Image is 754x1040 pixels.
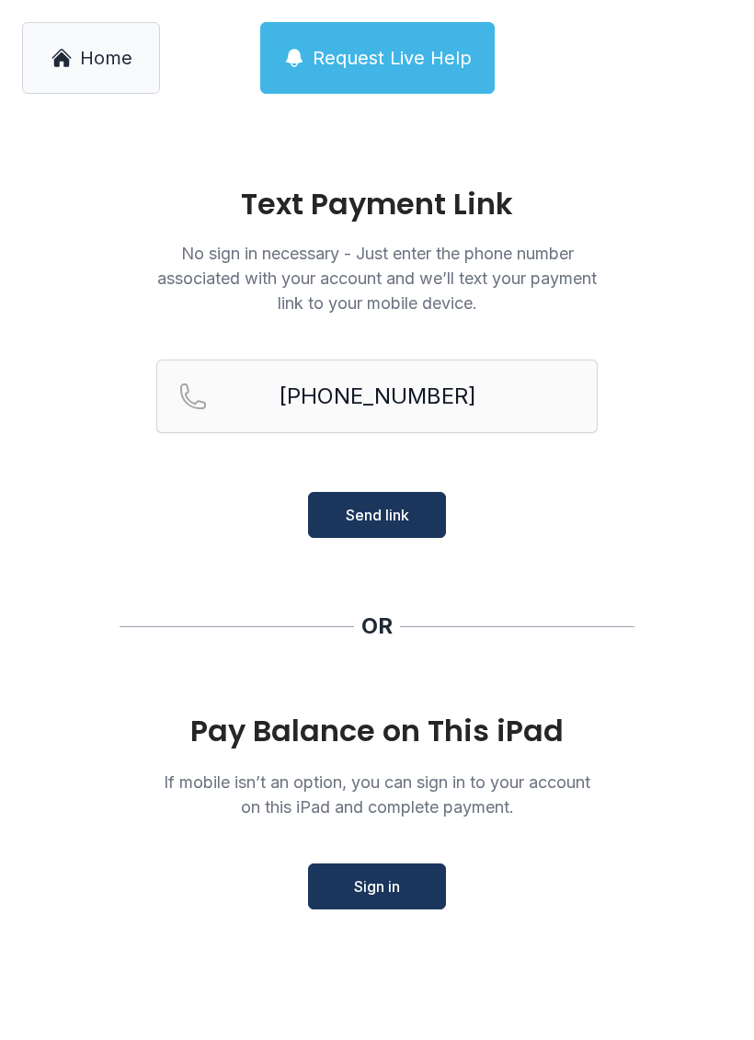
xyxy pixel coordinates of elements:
[156,714,598,748] div: Pay Balance on This iPad
[354,875,400,897] span: Sign in
[156,241,598,315] p: No sign in necessary - Just enter the phone number associated with your account and we’ll text yo...
[80,45,132,71] span: Home
[156,770,598,819] p: If mobile isn’t an option, you can sign in to your account on this iPad and complete payment.
[361,611,393,641] div: OR
[313,45,472,71] span: Request Live Help
[156,360,598,433] input: Reservation phone number
[156,189,598,219] h1: Text Payment Link
[346,504,409,526] span: Send link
